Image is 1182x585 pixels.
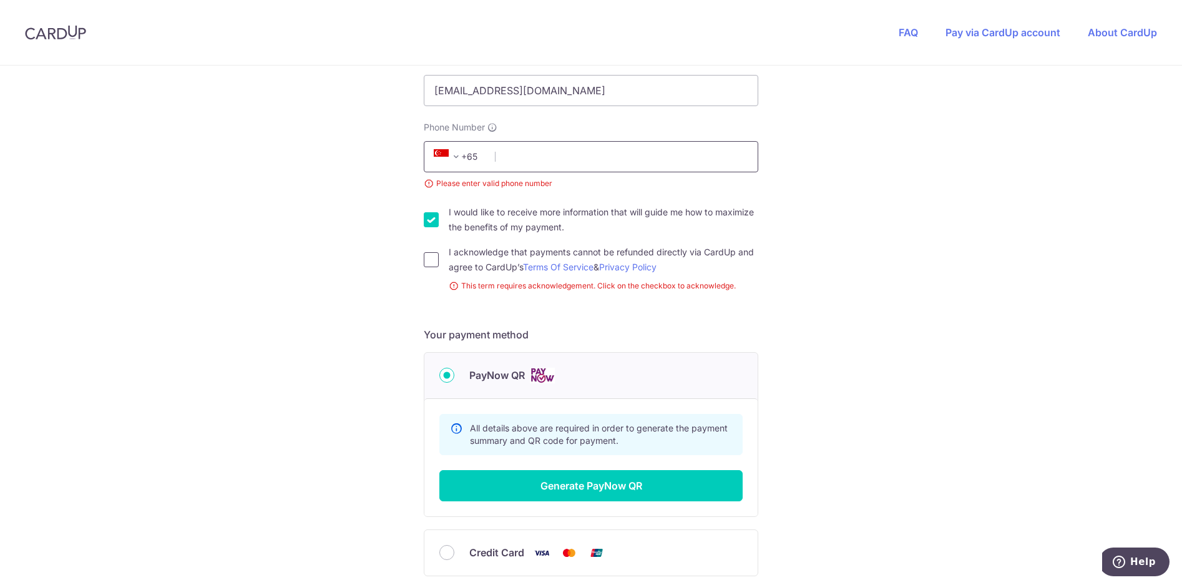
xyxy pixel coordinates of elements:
[25,25,86,40] img: CardUp
[449,245,758,275] label: I acknowledge that payments cannot be refunded directly via CardUp and agree to CardUp’s &
[469,368,525,383] span: PayNow QR
[523,262,593,272] a: Terms Of Service
[424,177,758,190] small: Please enter valid phone number
[424,75,758,106] input: Email address
[439,470,743,501] button: Generate PayNow QR
[584,545,609,561] img: Union Pay
[449,280,758,292] small: This term requires acknowledgement. Click on the checkbox to acknowledge.
[945,26,1060,39] a: Pay via CardUp account
[449,205,758,235] label: I would like to receive more information that will guide me how to maximize the benefits of my pa...
[439,368,743,383] div: PayNow QR Cards logo
[424,327,758,342] h5: Your payment method
[1102,548,1170,579] iframe: Opens a widget where you can find more information
[899,26,918,39] a: FAQ
[470,423,728,446] span: All details above are required in order to generate the payment summary and QR code for payment.
[430,149,486,164] span: +65
[439,545,743,561] div: Credit Card Visa Mastercard Union Pay
[530,368,555,383] img: Cards logo
[557,545,582,561] img: Mastercard
[599,262,657,272] a: Privacy Policy
[529,545,554,561] img: Visa
[1088,26,1157,39] a: About CardUp
[434,149,464,164] span: +65
[469,545,524,560] span: Credit Card
[424,121,485,134] span: Phone Number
